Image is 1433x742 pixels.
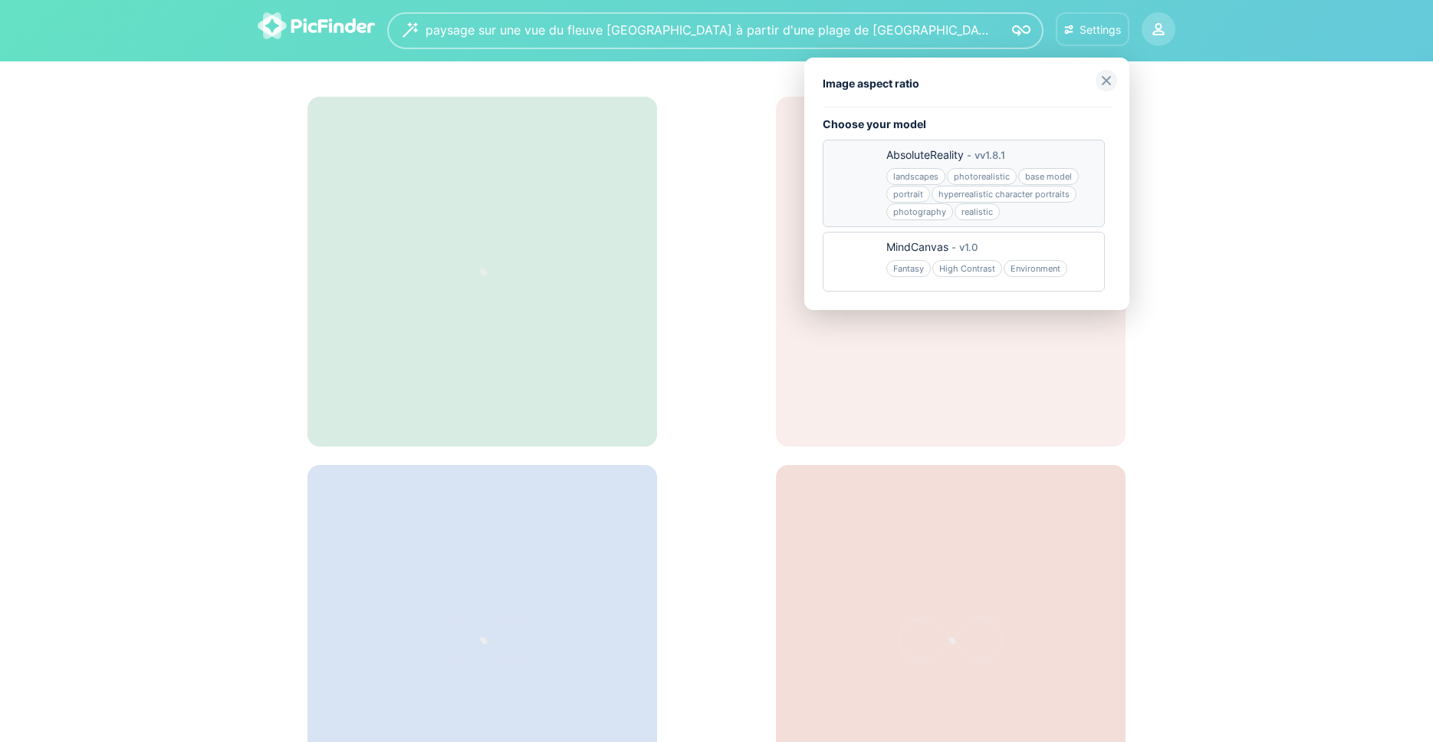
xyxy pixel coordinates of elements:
[1096,70,1117,91] img: close-grey.svg
[1018,168,1079,185] div: base model
[886,239,948,255] div: MindCanvas
[886,168,945,185] div: landscapes
[823,76,1111,91] div: Image aspect ratio
[932,260,1002,277] div: High Contrast
[947,168,1017,185] div: photorealistic
[948,239,959,255] div: -
[830,147,876,193] img: 68361c9274fc8-1200x1509.jpg
[975,147,1005,163] div: v v1.8.1
[830,239,876,285] img: 6563a2d355b76-2048x2048.jpg
[955,203,1000,220] div: realistic
[964,147,975,163] div: -
[932,186,1076,203] div: hyperrealistic character portraits
[823,117,1111,132] div: Choose your model
[886,147,964,163] div: AbsoluteReality
[886,260,931,277] div: Fantasy
[886,186,930,203] div: portrait
[959,239,978,255] div: v 1.0
[886,203,953,220] div: photography
[1004,260,1067,277] div: Environment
